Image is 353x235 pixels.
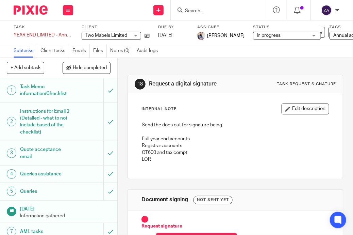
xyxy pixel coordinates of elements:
[158,25,189,30] label: Due by
[72,44,90,58] a: Emails
[7,117,16,126] div: 2
[277,81,336,87] div: Task request signature
[141,106,176,112] p: Internal Note
[135,79,146,90] div: 18
[14,5,48,15] img: Pixie
[142,149,329,156] p: CT600 and tax compt
[73,65,107,71] span: Hide completed
[141,196,188,203] h1: Document signing
[20,204,111,213] h1: [DATE]
[110,44,133,58] a: Notes (0)
[149,80,250,88] h1: Request a digital signature
[207,32,245,39] span: [PERSON_NAME]
[7,187,16,196] div: 5
[7,62,44,74] button: + Add subtask
[63,62,111,74] button: Hide completed
[7,148,16,158] div: 3
[85,33,127,38] span: Two Mabels Limited
[142,156,329,163] p: LOR
[142,142,329,149] p: Registrar accounts
[14,44,37,58] a: Subtasks
[20,186,71,197] h1: Queries
[184,8,246,14] input: Search
[40,44,69,58] a: Client tasks
[20,106,71,137] h1: Instructions for Email 2 (Detailed - what to not include based of the checklist)
[321,5,332,16] img: svg%3E
[197,32,205,40] img: Pixie%2002.jpg
[20,82,71,99] h1: Task Memo information/Checklist
[282,104,329,114] button: Edit description
[7,85,16,95] div: 1
[137,44,161,58] a: Audit logs
[141,223,182,230] span: Request signature
[158,33,172,37] span: [DATE]
[253,25,321,30] label: Status
[20,213,111,219] p: Information gathered
[20,169,71,179] h1: Queries assistance
[142,136,329,142] p: Full year end accounts
[93,44,107,58] a: Files
[7,169,16,179] div: 4
[14,25,73,30] label: Task
[193,196,233,204] div: Not sent yet
[20,144,71,162] h1: Quote acceptance email
[197,25,245,30] label: Assignee
[257,33,281,38] span: In progress
[142,122,329,128] p: Send the docs out for signature being:
[82,25,150,30] label: Client
[14,32,73,38] div: YEAR END LIMITED - Annual COMPANY accounts and CT600 return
